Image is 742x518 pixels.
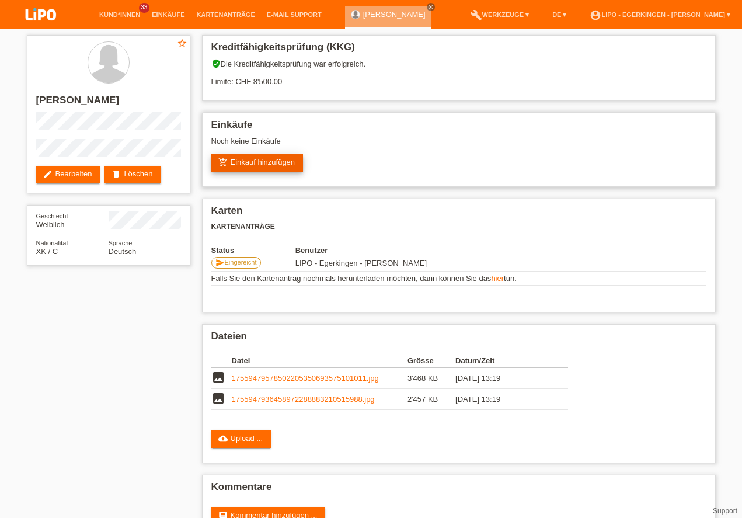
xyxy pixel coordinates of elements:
a: DE ▾ [546,11,572,18]
th: Datei [232,354,407,368]
h3: Kartenanträge [211,223,706,231]
span: 23.08.2025 [295,259,427,267]
td: 2'457 KB [407,389,455,410]
i: delete [112,169,121,179]
a: 1755947936458972288883210515988.jpg [232,395,375,404]
i: edit [43,169,53,179]
td: [DATE] 13:19 [455,368,551,389]
td: Falls Sie den Kartenantrag nochmals herunterladen möchten, dann können Sie das tun. [211,272,706,286]
a: buildWerkzeuge ▾ [465,11,535,18]
a: 17559479578502205350693575101011.jpg [232,374,379,383]
a: editBearbeiten [36,166,100,183]
a: [PERSON_NAME] [363,10,426,19]
a: Kartenanträge [191,11,261,18]
i: build [471,9,482,21]
i: star_border [177,38,187,48]
h2: Kommentare [211,481,706,499]
i: verified_user [211,59,221,68]
i: account_circle [590,9,601,21]
h2: [PERSON_NAME] [36,95,181,112]
span: Kosovo / C / 21.07.2002 [36,247,58,256]
h2: Einkäufe [211,119,706,137]
td: [DATE] 13:19 [455,389,551,410]
h2: Karten [211,205,706,223]
i: add_shopping_cart [218,158,228,167]
h2: Kreditfähigkeitsprüfung (KKG) [211,41,706,59]
td: 3'468 KB [407,368,455,389]
th: Grösse [407,354,455,368]
span: Nationalität [36,239,68,246]
i: image [211,391,225,405]
a: add_shopping_cartEinkauf hinzufügen [211,154,304,172]
div: Noch keine Einkäufe [211,137,706,154]
div: Die Kreditfähigkeitsprüfung war erfolgreich. Limite: CHF 8'500.00 [211,59,706,95]
th: Datum/Zeit [455,354,551,368]
i: image [211,370,225,384]
span: 33 [139,3,149,13]
th: Status [211,246,295,255]
a: deleteLöschen [104,166,161,183]
a: Support [713,507,737,515]
th: Benutzer [295,246,493,255]
a: Einkäufe [146,11,190,18]
i: cloud_upload [218,434,228,443]
a: LIPO pay [12,24,70,33]
span: Eingereicht [225,259,257,266]
a: star_border [177,38,187,50]
span: Deutsch [109,247,137,256]
a: hier [491,274,504,283]
span: Sprache [109,239,133,246]
a: E-Mail Support [261,11,328,18]
a: cloud_uploadUpload ... [211,430,271,448]
i: send [215,258,225,267]
h2: Dateien [211,331,706,348]
span: Geschlecht [36,213,68,220]
a: close [427,3,435,11]
div: Weiblich [36,211,109,229]
a: Kund*innen [93,11,146,18]
i: close [428,4,434,10]
a: account_circleLIPO - Egerkingen - [PERSON_NAME] ▾ [584,11,736,18]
